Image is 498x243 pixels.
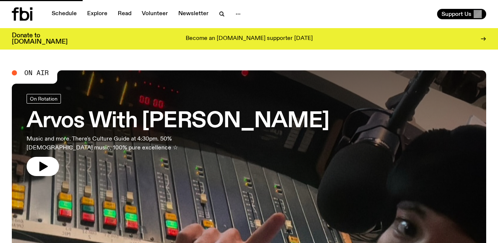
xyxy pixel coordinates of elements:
a: Volunteer [137,9,172,19]
button: Support Us [437,9,486,19]
a: Newsletter [174,9,213,19]
span: On Rotation [30,96,58,101]
a: Arvos With [PERSON_NAME]Music and more. There's Culture Guide at 4:30pm. 50% [DEMOGRAPHIC_DATA] m... [27,94,329,176]
h3: Donate to [DOMAIN_NAME] [12,33,68,45]
span: On Air [24,70,49,76]
p: Become an [DOMAIN_NAME] supporter [DATE] [186,36,313,42]
p: Music and more. There's Culture Guide at 4:30pm. 50% [DEMOGRAPHIC_DATA] music, 100% pure excellen... [27,135,216,152]
a: Read [113,9,136,19]
a: Explore [83,9,112,19]
a: Schedule [47,9,81,19]
h3: Arvos With [PERSON_NAME] [27,111,329,132]
span: Support Us [442,11,471,17]
a: On Rotation [27,94,61,104]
